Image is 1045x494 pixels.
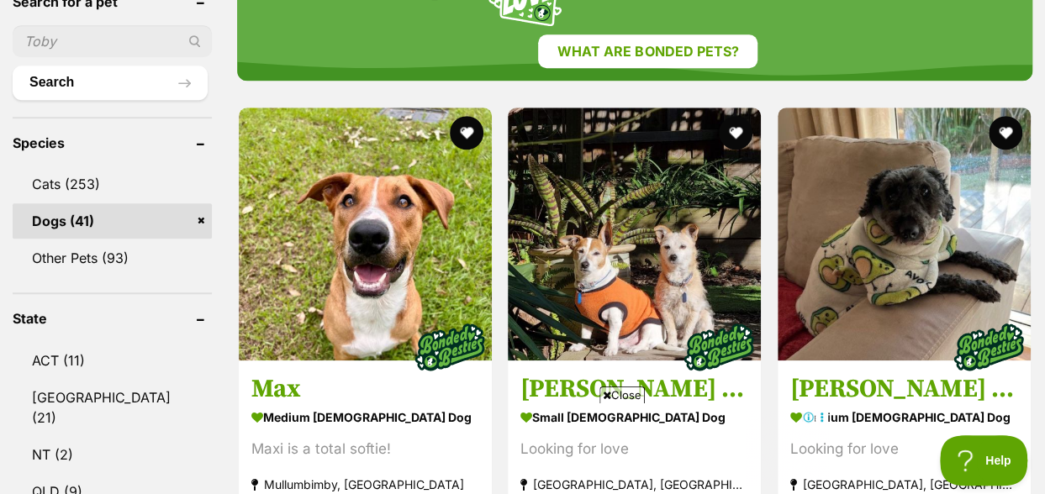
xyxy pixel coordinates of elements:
[13,203,212,239] a: Dogs (41)
[251,373,479,405] h3: Max
[217,410,829,486] iframe: Advertisement
[790,438,1018,460] div: Looking for love
[13,25,212,57] input: Toby
[790,373,1018,405] h3: [PERSON_NAME] and [PERSON_NAME]
[408,305,492,389] img: bonded besties
[13,311,212,326] header: State
[13,343,212,378] a: ACT (11)
[778,108,1031,360] img: Greta and George - Poodle Dog
[508,108,761,360] img: Barney and Bruzier - Jack Russell Terrier x Chihuahua Dog
[239,108,492,360] img: Max - Australian Kelpie Dog
[790,405,1018,429] strong: medium [DEMOGRAPHIC_DATA] Dog
[13,437,212,472] a: NT (2)
[538,34,757,68] a: What are bonded pets?
[450,116,483,150] button: favourite
[599,386,645,403] span: Close
[13,240,212,276] a: Other Pets (93)
[989,116,1022,150] button: favourite
[13,135,212,150] header: Species
[678,305,762,389] img: bonded besties
[13,380,212,435] a: [GEOGRAPHIC_DATA] (21)
[720,116,753,150] button: favourite
[13,166,212,202] a: Cats (253)
[13,66,208,99] button: Search
[947,305,1031,389] img: bonded besties
[940,435,1028,486] iframe: Help Scout Beacon - Open
[520,373,748,405] h3: [PERSON_NAME] and [PERSON_NAME]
